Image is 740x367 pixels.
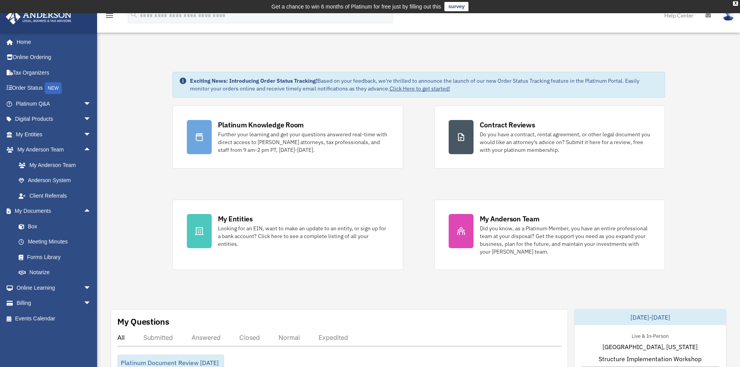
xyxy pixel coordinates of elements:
[723,10,734,21] img: User Pic
[11,219,103,234] a: Box
[84,96,99,112] span: arrow_drop_down
[105,11,114,20] i: menu
[5,96,103,111] a: Platinum Q&Aarrow_drop_down
[390,85,450,92] a: Click Here to get started!
[599,354,702,364] span: Structure Implementation Workshop
[480,224,651,256] div: Did you know, as a Platinum Member, you have an entire professional team at your disposal? Get th...
[239,334,260,341] div: Closed
[84,127,99,143] span: arrow_drop_down
[5,311,103,326] a: Events Calendar
[625,331,675,339] div: Live & In-Person
[11,188,103,204] a: Client Referrals
[11,265,103,280] a: Notarize
[5,34,99,50] a: Home
[5,204,103,219] a: My Documentsarrow_drop_up
[192,334,221,341] div: Answered
[480,214,540,224] div: My Anderson Team
[733,1,738,6] div: close
[575,310,726,325] div: [DATE]-[DATE]
[84,204,99,219] span: arrow_drop_up
[11,234,103,250] a: Meeting Minutes
[11,249,103,265] a: Forms Library
[444,2,468,11] a: survey
[5,50,103,65] a: Online Ordering
[5,296,103,311] a: Billingarrow_drop_down
[5,65,103,80] a: Tax Organizers
[279,334,300,341] div: Normal
[218,130,389,154] div: Further your learning and get your questions answered real-time with direct access to [PERSON_NAM...
[5,80,103,96] a: Order StatusNEW
[218,214,253,224] div: My Entities
[11,173,103,188] a: Anderson System
[434,106,665,169] a: Contract Reviews Do you have a contract, rental agreement, or other legal document you would like...
[84,111,99,127] span: arrow_drop_down
[190,77,658,92] div: Based on your feedback, we're thrilled to announce the launch of our new Order Status Tracking fe...
[602,342,698,351] span: [GEOGRAPHIC_DATA], [US_STATE]
[5,111,103,127] a: Digital Productsarrow_drop_down
[319,334,348,341] div: Expedited
[84,280,99,296] span: arrow_drop_down
[143,334,173,341] div: Submitted
[434,200,665,270] a: My Anderson Team Did you know, as a Platinum Member, you have an entire professional team at your...
[480,130,651,154] div: Do you have a contract, rental agreement, or other legal document you would like an attorney's ad...
[117,316,169,327] div: My Questions
[480,120,535,130] div: Contract Reviews
[105,14,114,20] a: menu
[218,224,389,248] div: Looking for an EIN, want to make an update to an entity, or sign up for a bank account? Click her...
[117,334,125,341] div: All
[5,280,103,296] a: Online Learningarrow_drop_down
[130,10,138,19] i: search
[5,127,103,142] a: My Entitiesarrow_drop_down
[11,157,103,173] a: My Anderson Team
[190,77,317,84] strong: Exciting News: Introducing Order Status Tracking!
[3,9,74,24] img: Anderson Advisors Platinum Portal
[172,106,403,169] a: Platinum Knowledge Room Further your learning and get your questions answered real-time with dire...
[84,142,99,158] span: arrow_drop_up
[84,296,99,311] span: arrow_drop_down
[218,120,304,130] div: Platinum Knowledge Room
[272,2,441,11] div: Get a chance to win 6 months of Platinum for free just by filling out this
[5,142,103,158] a: My Anderson Teamarrow_drop_up
[45,82,62,94] div: NEW
[172,200,403,270] a: My Entities Looking for an EIN, want to make an update to an entity, or sign up for a bank accoun...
